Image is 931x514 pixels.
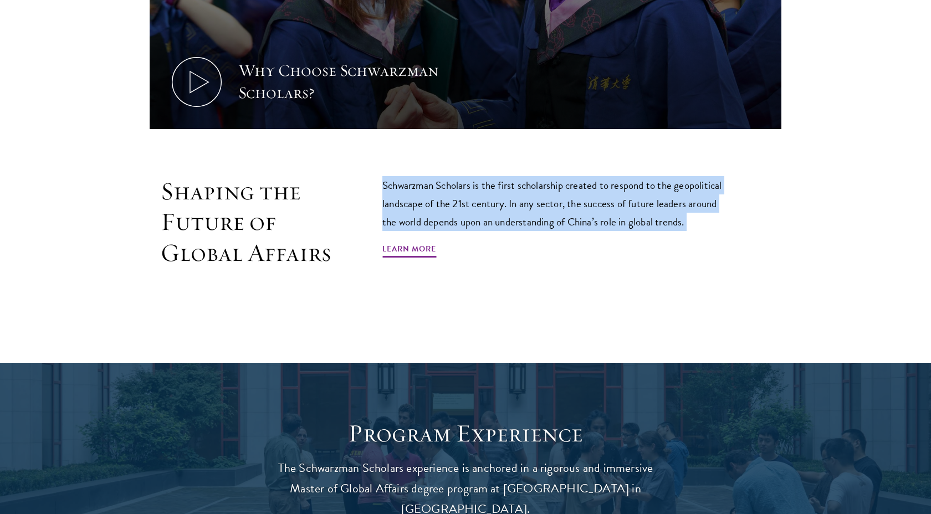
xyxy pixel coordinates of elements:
a: Learn More [382,242,436,259]
h2: Shaping the Future of Global Affairs [161,176,332,269]
h1: Program Experience [266,418,665,449]
div: Why Choose Schwarzman Scholars? [238,60,443,104]
p: Schwarzman Scholars is the first scholarship created to respond to the geopolitical landscape of ... [382,176,731,231]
